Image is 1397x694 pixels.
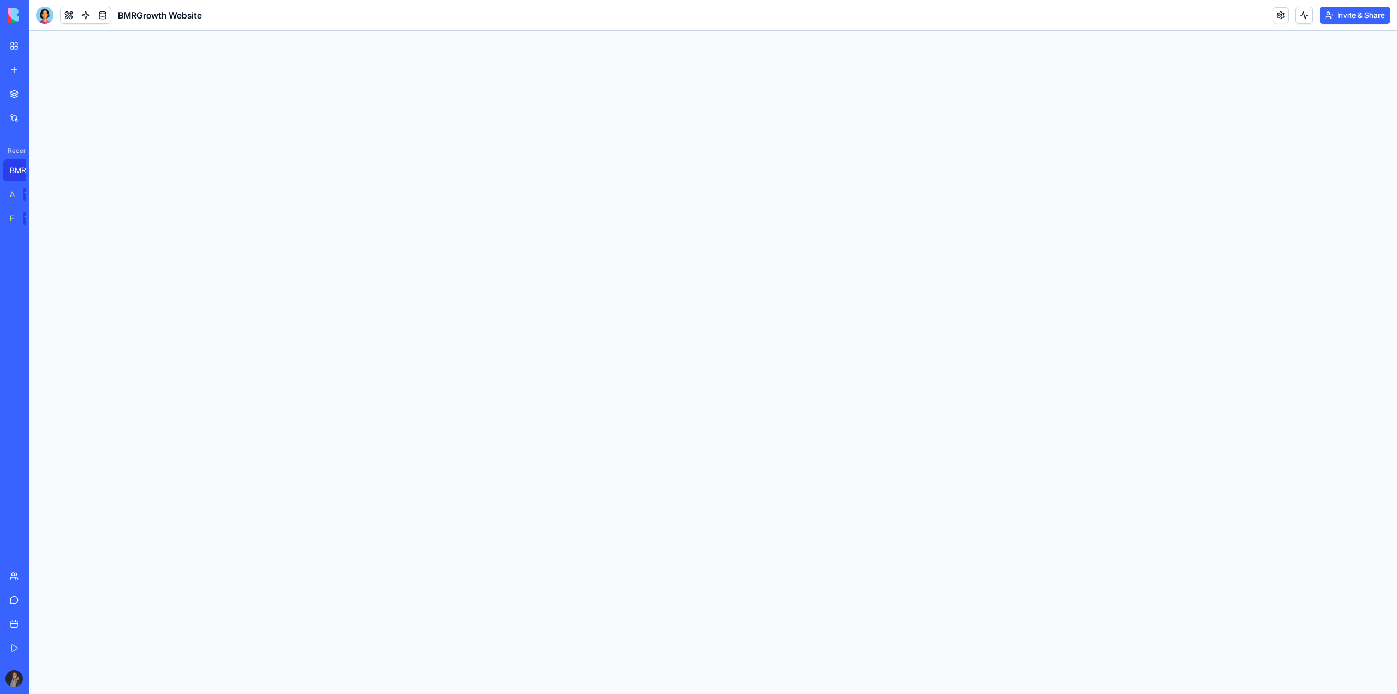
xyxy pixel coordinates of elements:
div: TRY [23,212,40,225]
div: BMRGrowth Website [10,165,40,176]
div: TRY [23,188,40,201]
img: ACg8ocLG3KH5ct3ELVFAWYl4ToGa5Zq7MyLEaz14BlEqK9UfNiYWdzw=s96-c [5,670,23,687]
div: AI Logo Generator [10,189,15,200]
span: BMRGrowth Website [118,9,202,22]
a: Feedback FormTRY [3,207,47,229]
div: Feedback Form [10,213,15,224]
img: logo [8,8,75,23]
span: Recent [3,146,26,155]
a: AI Logo GeneratorTRY [3,183,47,205]
button: Invite & Share [1320,7,1390,24]
a: BMRGrowth Website [3,159,47,181]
